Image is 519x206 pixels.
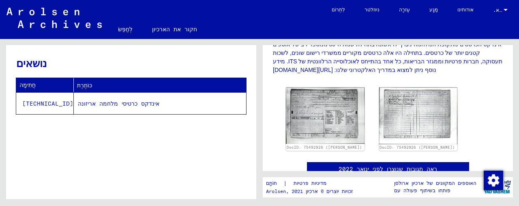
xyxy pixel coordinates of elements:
font: | [283,180,287,187]
a: DocID: 75492926 ([PERSON_NAME]) [380,145,455,150]
a: לְחַפֵּשׂ [108,20,142,39]
font: אינדקס כרטיסי מלחמה אריזונה [78,100,159,107]
font: מדיניות פרטיות [294,180,326,186]
font: עֶזרָה [399,7,410,13]
font: כּוֹתֶרֶת [77,82,92,89]
font: [TECHNICAL_ID] [22,100,73,107]
font: אודותינו [457,7,474,13]
img: 002.jpg [379,87,458,144]
a: חקור את הארכיון [142,20,207,39]
font: חקור את הארכיון [152,26,197,33]
font: ד.א. [493,7,505,13]
font: חֲתִימָה [19,81,36,89]
font: ניוזלטר [365,7,380,13]
a: חוֹתָם [266,179,283,188]
a: מדיניות פרטיות [287,179,336,188]
font: זכויות יוצרים © ארכיון Arolsen, 2021 [266,188,353,194]
font: מַגָע [429,7,438,13]
img: 001.jpg [286,87,365,143]
img: שינוי הסכמה [484,171,503,190]
a: ראה תגובות שנוצרו לפני ינואר 2022 [339,165,437,173]
font: לְחַפֵּשׂ [118,26,133,33]
font: ראה תגובות שנוצרו לפני ינואר 2022 [339,165,437,173]
font: האוספים המקוונים של ארכיון ארולסן [394,180,476,186]
font: חוֹתָם [266,180,277,186]
font: נושאים [16,56,47,70]
img: yv_logo.png [482,177,513,197]
a: DocID: 75492926 ([PERSON_NAME]) [287,145,362,150]
font: פותחו בשיתוף פעולה עם [394,187,450,193]
img: Arolsen_neg.svg [6,8,102,28]
font: לִתְרוֹם [332,7,345,13]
